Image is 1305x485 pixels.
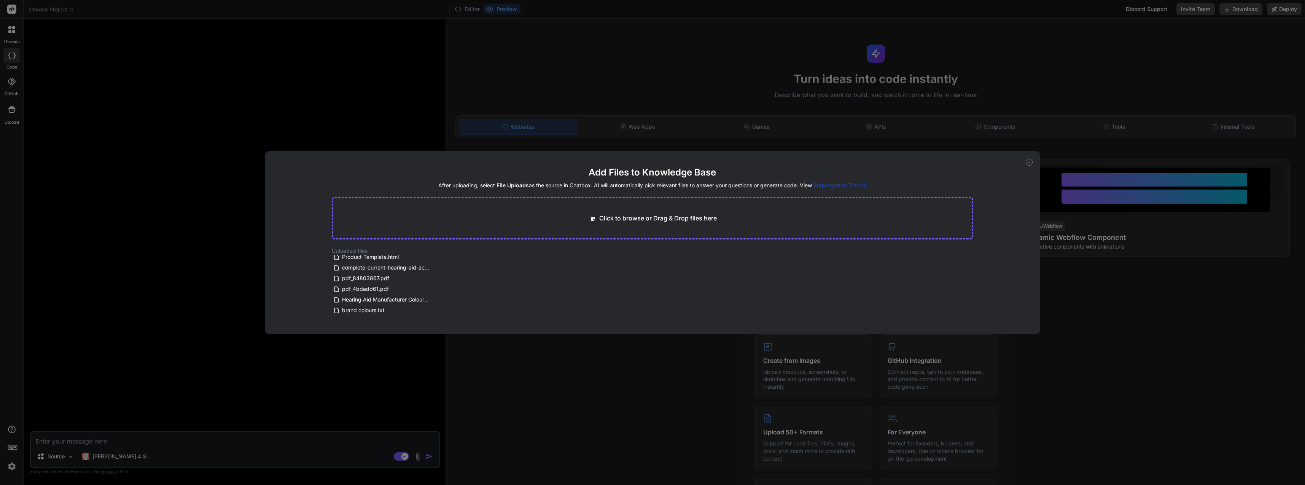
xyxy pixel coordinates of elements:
span: pdf_4bdadd61.pdf [341,284,390,294]
span: Product Template.html [341,252,399,262]
h2: Uploaded files [332,247,973,255]
span: Hearing Aid Manufacturer Colour Schemes.pdf [341,295,431,304]
h4: After uploading, select as the source in Chatbox. AI will automatically pick relevant files to an... [332,182,973,189]
h2: Add Files to Knowledge Base [332,166,973,179]
span: File Uploads [497,182,529,188]
p: Click to browse or Drag & Drop files here [599,214,717,223]
span: Step-by-step Tutorial [813,182,867,188]
span: brand colours.txt [341,306,385,315]
span: complete-current-hearing-aid-accessories-2025.md [341,263,431,272]
span: pdf_84803867.pdf [341,274,390,283]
